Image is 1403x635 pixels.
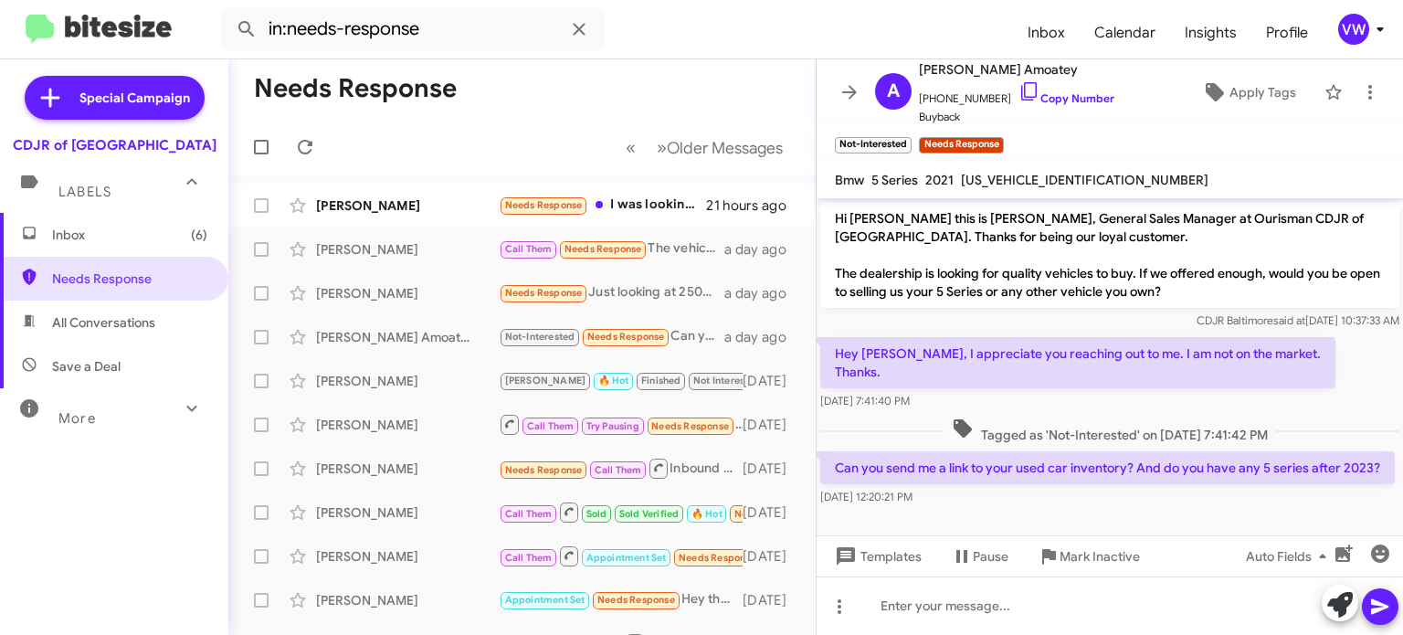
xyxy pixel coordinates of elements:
span: Special Campaign [79,89,190,107]
a: Profile [1251,6,1323,59]
span: « [626,136,636,159]
a: Calendar [1080,6,1170,59]
div: 21 hours ago [706,196,801,215]
span: Needs Response [505,287,583,299]
div: I was looking at the [GEOGRAPHIC_DATA] which was around $40-41K. [499,195,706,216]
span: Apply Tags [1229,76,1296,109]
div: [PERSON_NAME] [316,460,499,478]
a: Copy Number [1018,91,1114,105]
span: CDJR Baltimore [DATE] 10:37:33 AM [1197,313,1399,327]
span: [DATE] 7:41:40 PM [820,394,910,407]
button: Previous [615,129,647,166]
div: [PERSON_NAME] [316,284,499,302]
span: [PHONE_NUMBER] [919,80,1114,108]
span: [DATE] 12:20:21 PM [820,490,912,503]
div: [PERSON_NAME] [316,240,499,259]
div: Hey there i told you to send the pics and info of the new scackpack sunroof you said you have and... [499,589,743,610]
span: Older Messages [667,138,783,158]
span: Try Pausing [586,420,639,432]
span: Not Interested [693,375,761,386]
span: 5 Series [871,172,918,188]
span: Call Them [505,508,553,520]
span: Needs Response [679,552,756,564]
span: Appointment Set [505,594,585,606]
span: Auto Fields [1246,540,1334,573]
div: You're welcome [499,501,743,524]
div: [DATE] [743,591,801,609]
span: Labels [58,184,111,200]
a: Special Campaign [25,76,205,120]
button: Templates [817,540,936,573]
div: vw [1338,14,1369,45]
span: Call Them [595,464,642,476]
span: More [58,410,96,427]
span: Sold Verified [619,508,680,520]
div: [PERSON_NAME] [316,547,499,566]
span: Call Them [505,552,553,564]
span: Needs Response [651,420,729,432]
button: Apply Tags [1181,76,1315,109]
small: Needs Response [919,137,1003,153]
div: Can you send me a link to your used car inventory? And do you have any 5 series after 2023? [499,326,724,347]
div: [DATE] [743,503,801,522]
div: [PERSON_NAME] [316,416,499,434]
div: [PERSON_NAME] Amoatey [316,328,499,346]
span: Call Them [505,243,553,255]
span: Needs Response [734,508,812,520]
button: vw [1323,14,1383,45]
p: Hey [PERSON_NAME], I appreciate you reaching out to me. I am not on the market. Thanks. [820,337,1335,388]
span: Mark Inactive [1060,540,1140,573]
span: (6) [191,226,207,244]
span: Needs Response [597,594,675,606]
p: Can you send me a link to your used car inventory? And do you have any 5 series after 2023? [820,451,1395,484]
div: Inbound Call [499,545,743,567]
span: Inbox [1013,6,1080,59]
span: Needs Response [564,243,642,255]
div: [DATE] [743,460,801,478]
span: Finished [641,375,681,386]
span: Sold [586,508,607,520]
nav: Page navigation example [616,129,794,166]
div: The vehicle has been ordered. Can you send me the vehicle order number? A/C Power, Inc. [499,238,724,259]
button: Next [646,129,794,166]
span: Templates [831,540,922,573]
span: [PERSON_NAME] [505,375,586,386]
button: Auto Fields [1231,540,1348,573]
span: Needs Response [505,464,583,476]
div: [PERSON_NAME] [316,503,499,522]
div: Hope & Freedom Food Pantry collection, [DATE]! Donate soup & non-perishables (no glass) in the LS... [499,370,743,391]
span: Needs Response [52,270,207,288]
span: [PERSON_NAME] Amoatey [919,58,1114,80]
span: Appointment Set [586,552,667,564]
button: Mark Inactive [1023,540,1155,573]
span: 🔥 Hot [691,508,723,520]
div: [DATE] [743,372,801,390]
span: A [887,77,900,106]
span: Bmw [835,172,864,188]
div: a day ago [724,240,801,259]
span: Save a Deal [52,357,121,376]
span: Needs Response [505,199,583,211]
h1: Needs Response [254,74,457,103]
div: a day ago [724,328,801,346]
div: a day ago [724,284,801,302]
span: Not-Interested [505,331,575,343]
span: Pause [973,540,1008,573]
div: CDJR of [GEOGRAPHIC_DATA] [13,136,216,154]
div: Inbound Call [499,457,743,480]
div: Yes, you wouldn't take my car back that I got from y'all as a trade in [499,413,743,436]
span: [US_VEHICLE_IDENTIFICATION_NUMBER] [961,172,1208,188]
span: 2021 [925,172,954,188]
span: Call Them [527,420,575,432]
div: [PERSON_NAME] [316,591,499,609]
div: [DATE] [743,416,801,434]
span: » [657,136,667,159]
small: Not-Interested [835,137,912,153]
div: [DATE] [743,547,801,566]
span: Inbox [52,226,207,244]
span: said at [1273,313,1305,327]
span: Insights [1170,6,1251,59]
p: Hi [PERSON_NAME] this is [PERSON_NAME], General Sales Manager at Ourisman CDJR of [GEOGRAPHIC_DAT... [820,202,1399,308]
